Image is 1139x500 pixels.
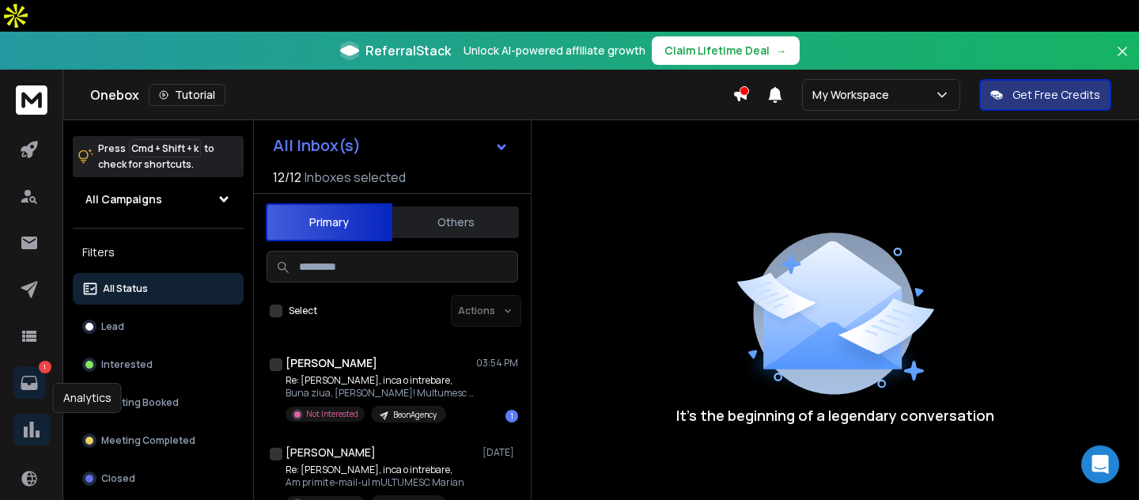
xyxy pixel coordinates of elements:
button: Primary [266,203,392,241]
p: [DATE] [482,446,518,459]
p: All Status [103,282,148,295]
p: Am primit e-mail-ul mULTUMESC Marian [286,476,464,489]
button: Meeting Booked [73,387,244,419]
span: Cmd + Shift + k [129,139,201,157]
p: Re: [PERSON_NAME], inca o intrebare, [286,374,475,387]
p: BeonAgency [393,409,437,421]
button: Closed [73,463,244,494]
h3: Inboxes selected [305,168,406,187]
p: Unlock AI-powered affiliate growth [464,43,645,59]
button: Interested [73,349,244,381]
a: 1 [13,367,45,399]
button: Lead [73,311,244,343]
button: Meeting Completed [73,425,244,456]
button: All Inbox(s) [260,130,521,161]
p: Get Free Credits [1012,87,1100,103]
p: Lead [101,320,124,333]
p: Interested [101,358,153,371]
p: Buna ziua, [PERSON_NAME]! Multumesc pentru [286,387,475,400]
p: My Workspace [812,87,895,103]
p: It’s the beginning of a legendary conversation [676,404,994,426]
p: Press to check for shortcuts. [98,141,214,172]
p: Not Interested [306,408,358,420]
p: Meeting Completed [101,434,195,447]
p: 1 [39,361,51,373]
div: Open Intercom Messenger [1081,445,1119,483]
h1: All Inbox(s) [273,138,361,153]
button: Tutorial [149,84,225,106]
div: Analytics [53,383,122,413]
span: 12 / 12 [273,168,301,187]
h3: Filters [73,241,244,263]
button: All Status [73,273,244,305]
button: Get Free Credits [979,79,1111,111]
h1: All Campaigns [85,191,162,207]
label: Select [289,305,317,317]
div: Onebox [90,84,732,106]
button: All Campaigns [73,184,244,215]
span: ReferralStack [365,41,451,60]
p: Closed [101,472,135,485]
p: Re: [PERSON_NAME], inca o intrebare, [286,464,464,476]
button: Claim Lifetime Deal→ [652,36,800,65]
button: Close banner [1112,41,1133,79]
h1: [PERSON_NAME] [286,445,376,460]
div: 1 [505,410,518,422]
button: Others [392,205,519,240]
h1: [PERSON_NAME] [286,355,377,371]
p: Meeting Booked [101,396,179,409]
span: → [776,43,787,59]
p: 03:54 PM [476,357,518,369]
